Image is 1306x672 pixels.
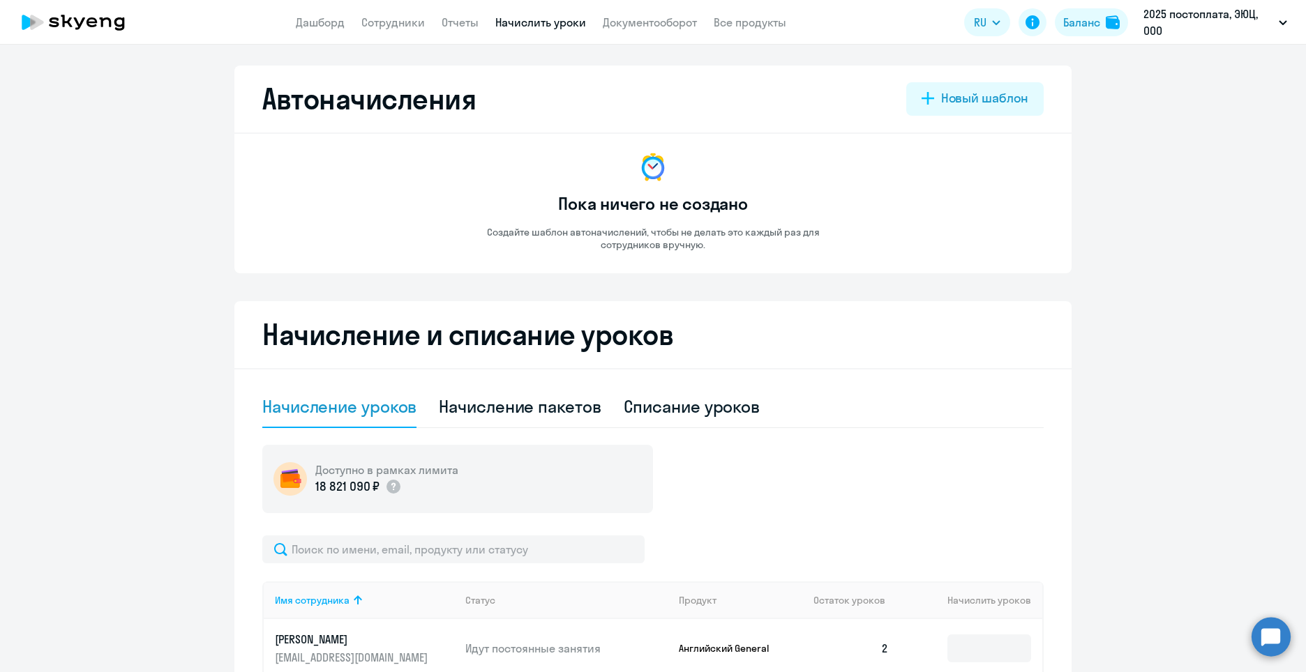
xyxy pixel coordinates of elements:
[906,82,1044,116] button: Новый шаблон
[465,641,668,656] p: Идут постоянные занятия
[275,632,454,665] a: [PERSON_NAME][EMAIL_ADDRESS][DOMAIN_NAME]
[458,226,848,251] p: Создайте шаблон автоначислений, чтобы не делать это каждый раз для сотрудников вручную.
[361,15,425,29] a: Сотрудники
[262,535,645,563] input: Поиск по имени, email, продукту или статусу
[1055,8,1128,36] button: Балансbalance
[900,581,1042,619] th: Начислить уроков
[964,8,1010,36] button: RU
[315,478,380,496] p: 18 821 090 ₽
[558,192,748,215] h3: Пока ничего не создано
[296,15,345,29] a: Дашборд
[273,462,307,496] img: wallet-circle.png
[1136,6,1294,39] button: 2025 постоплата, ЭЮЦ, ООО
[636,151,670,184] img: no-data
[1106,15,1120,29] img: balance
[714,15,786,29] a: Все продукты
[679,594,716,606] div: Продукт
[275,632,431,647] p: [PERSON_NAME]
[262,318,1044,351] h2: Начисление и списание уроков
[315,462,458,478] h5: Доступно в рамках лимита
[465,594,495,606] div: Статус
[275,650,431,665] p: [EMAIL_ADDRESS][DOMAIN_NAME]
[1143,6,1273,39] p: 2025 постоплата, ЭЮЦ, ООО
[495,15,586,29] a: Начислить уроки
[974,14,986,31] span: RU
[624,395,760,418] div: Списание уроков
[275,594,454,606] div: Имя сотрудника
[442,15,479,29] a: Отчеты
[1063,14,1100,31] div: Баланс
[813,594,885,606] span: Остаток уроков
[941,89,1028,107] div: Новый шаблон
[465,594,668,606] div: Статус
[679,642,783,655] p: Английский General
[813,594,900,606] div: Остаток уроков
[679,594,803,606] div: Продукт
[275,594,350,606] div: Имя сотрудника
[262,82,476,116] h2: Автоначисления
[439,395,601,418] div: Начисление пакетов
[262,395,416,418] div: Начисление уроков
[603,15,697,29] a: Документооборот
